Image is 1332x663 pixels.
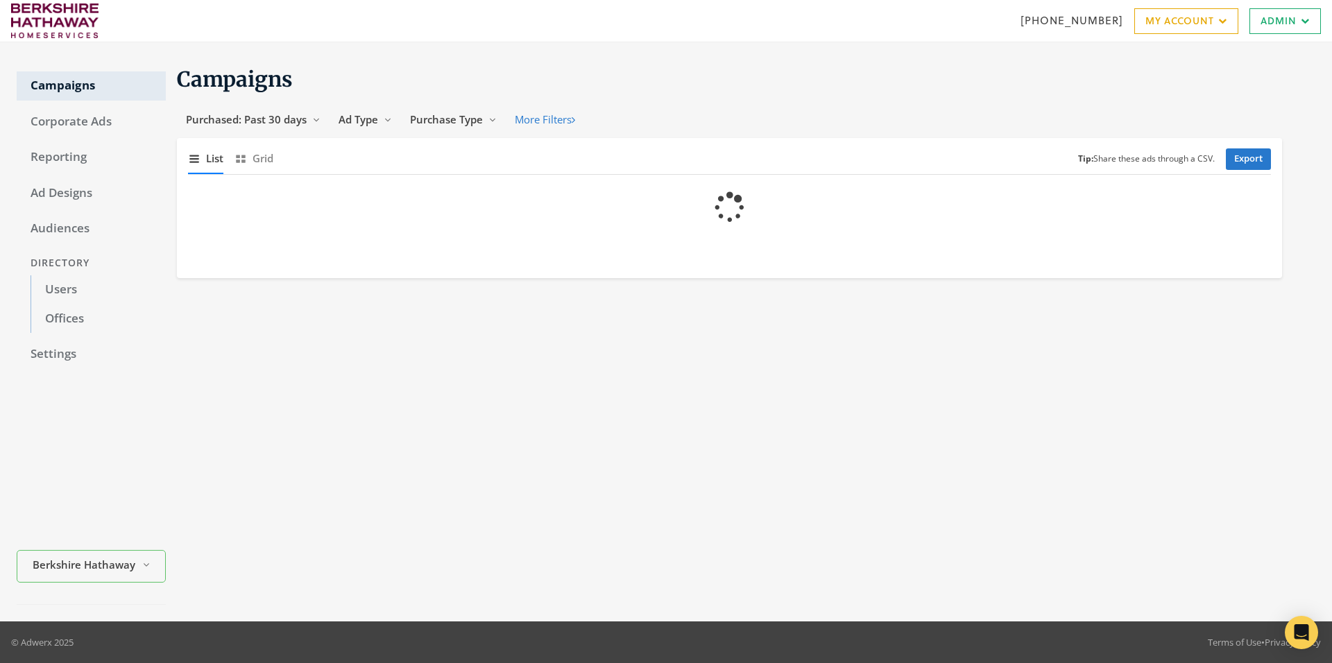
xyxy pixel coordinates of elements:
[1208,635,1321,649] div: •
[11,635,74,649] p: © Adwerx 2025
[1021,13,1123,28] a: [PHONE_NUMBER]
[1249,8,1321,34] a: Admin
[186,112,307,126] span: Purchased: Past 30 days
[177,66,293,92] span: Campaigns
[188,144,223,173] button: List
[1285,616,1318,649] div: Open Intercom Messenger
[1078,153,1093,164] b: Tip:
[17,71,166,101] a: Campaigns
[1208,636,1261,648] a: Terms of Use
[1226,148,1271,170] a: Export
[506,107,584,132] button: More Filters
[330,107,401,132] button: Ad Type
[17,550,166,583] button: Berkshire Hathaway HomeServices
[17,340,166,369] a: Settings
[1265,636,1321,648] a: Privacy Policy
[206,150,223,166] span: List
[253,150,273,166] span: Grid
[1134,8,1238,34] a: My Account
[177,107,330,132] button: Purchased: Past 30 days
[17,214,166,243] a: Audiences
[31,304,166,334] a: Offices
[17,143,166,172] a: Reporting
[17,107,166,137] a: Corporate Ads
[17,179,166,208] a: Ad Designs
[234,144,273,173] button: Grid
[401,107,506,132] button: Purchase Type
[31,275,166,304] a: Users
[339,112,378,126] span: Ad Type
[1078,153,1215,166] small: Share these ads through a CSV.
[17,250,166,276] div: Directory
[11,3,99,38] img: Adwerx
[33,557,137,573] span: Berkshire Hathaway HomeServices
[410,112,483,126] span: Purchase Type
